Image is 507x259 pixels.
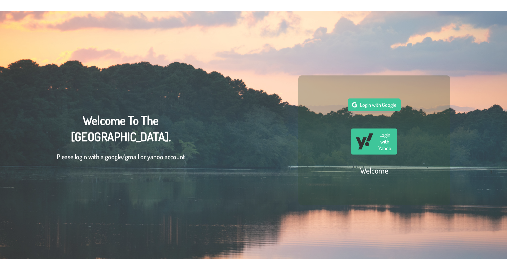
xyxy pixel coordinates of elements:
[376,132,393,152] span: Login with Yahoo
[351,128,397,155] button: Login with Yahoo
[360,165,388,176] h2: Welcome
[360,101,396,108] span: Login with Google
[57,112,185,168] div: Welcome To The [GEOGRAPHIC_DATA].
[57,152,185,162] p: Please login with a google/gmail or yahoo account
[348,98,401,111] button: Login with Google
